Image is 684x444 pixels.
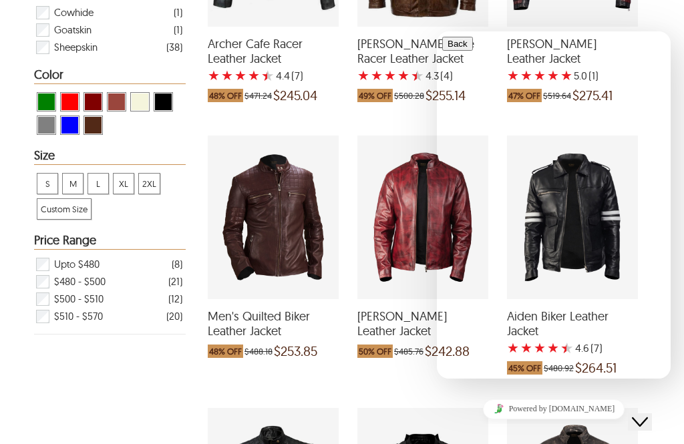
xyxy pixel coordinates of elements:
span: Upto $480 [54,256,100,273]
div: View Green Men Biker Leather Jackets [37,92,56,112]
div: Heading Filter Men Biker Leather Jackets by Size [34,149,186,165]
iframe: chat widget [437,31,671,379]
div: Filter Goatskin Men Biker Leather Jackets [35,21,182,39]
div: View Black Men Biker Leather Jackets [154,92,173,112]
div: Heading Filter Men Biker Leather Jackets by Price Range [34,234,186,250]
span: $255.14 [425,89,466,102]
span: 2XL [139,174,160,194]
span: (7 [291,69,300,82]
span: $485.76 [394,345,423,358]
div: Filter $500 - $510 Men Biker Leather Jackets [35,290,182,308]
div: View 2XL Men Biker Leather Jackets [138,173,160,194]
a: Keith Cafe Racer Leather Jacket with a 4.25 Star Rating 4 Product Review which was at a price of ... [357,18,488,109]
label: 3 rating [384,69,396,82]
div: ( 21 ) [168,273,182,290]
span: $245.04 [273,89,317,102]
div: ( 8 ) [172,256,182,272]
span: M [63,174,83,194]
label: 4 rating [397,69,409,82]
div: View Cognac Men Biker Leather Jackets [107,92,126,112]
div: View Custom Size Men Biker Leather Jackets [37,198,92,220]
a: Men's Quilted Biker Leather Jacket which was at a price of $488.18, now after discount the price is [208,290,339,365]
div: View L Men Biker Leather Jackets [88,173,109,194]
span: 50% OFF [357,345,393,358]
span: $471.24 [244,89,272,102]
span: $242.88 [425,345,470,358]
label: 4 rating [248,69,260,82]
span: $500 - $510 [54,290,104,308]
label: 1 rating [208,69,220,82]
div: Filter $510 - $570 Men Biker Leather Jackets [35,308,182,325]
label: 3 rating [234,69,246,82]
div: View XL Men Biker Leather Jackets [113,173,134,194]
a: Caleb Biker Leather Jacket with a 5 Star Rating 1 Product Review which was at a price of $519.64,... [507,18,638,109]
a: Cory Biker Leather Jacket which was at a price of $485.76, now after discount the price is [357,290,488,365]
span: $510 - $570 [54,308,103,325]
div: View Brown ( Brand Color ) Men Biker Leather Jackets [83,116,103,135]
div: ( 20 ) [166,308,182,324]
label: 4.4 [276,69,290,82]
iframe: chat widget [628,391,671,431]
div: ( 12 ) [168,290,182,307]
label: 5 rating [411,69,424,82]
span: Archer Cafe Racer Leather Jacket [208,37,339,65]
span: Sheepskin [54,39,98,56]
span: Cory Biker Leather Jacket [357,309,488,338]
div: View Maroon Men Biker Leather Jackets [83,92,103,112]
iframe: chat widget [437,394,671,424]
span: $253.85 [274,345,317,358]
div: Filter $480 - $500 Men Biker Leather Jackets [35,273,182,290]
label: 5 rating [261,69,275,82]
span: Men's Quilted Biker Leather Jacket [208,309,339,338]
div: Heading Filter Men Biker Leather Jackets by Color [34,68,186,84]
label: 1 rating [357,69,369,82]
span: Goatskin [54,21,92,39]
div: Filter Sheepskin Men Biker Leather Jackets [35,39,182,56]
div: View Grey Men Biker Leather Jackets [37,116,56,135]
span: S [37,174,57,194]
label: 2 rating [221,69,233,82]
div: View Red Men Biker Leather Jackets [60,92,79,112]
div: ( 1 ) [174,4,182,21]
div: View Beige Men Biker Leather Jackets [130,92,150,112]
span: ) [291,69,303,82]
div: View Blue Men Biker Leather Jackets [60,116,79,135]
span: 48% OFF [208,89,243,102]
a: Archer Cafe Racer Leather Jacket with a 4.428571428571429 Star Rating 7 Product Review which was ... [208,18,339,109]
span: Keith Cafe Racer Leather Jacket [357,37,488,65]
div: ( 38 ) [166,39,182,55]
span: $480 - $500 [54,273,106,290]
div: View M Men Biker Leather Jackets [62,173,83,194]
label: 4.3 [425,69,439,82]
span: 49% OFF [357,89,393,102]
div: View S Men Biker Leather Jackets [37,173,58,194]
div: Filter Cowhide Men Biker Leather Jackets [35,4,182,21]
span: $500.28 [394,89,424,102]
label: 2 rating [371,69,383,82]
span: Cowhide [54,4,94,21]
span: XL [114,174,134,194]
span: L [88,174,108,194]
span: $488.18 [244,345,273,358]
span: 48% OFF [208,345,243,358]
span: Custom Size [37,199,91,219]
div: ( 1 ) [174,21,182,38]
div: Filter Upto $480 Men Biker Leather Jackets [35,256,182,273]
